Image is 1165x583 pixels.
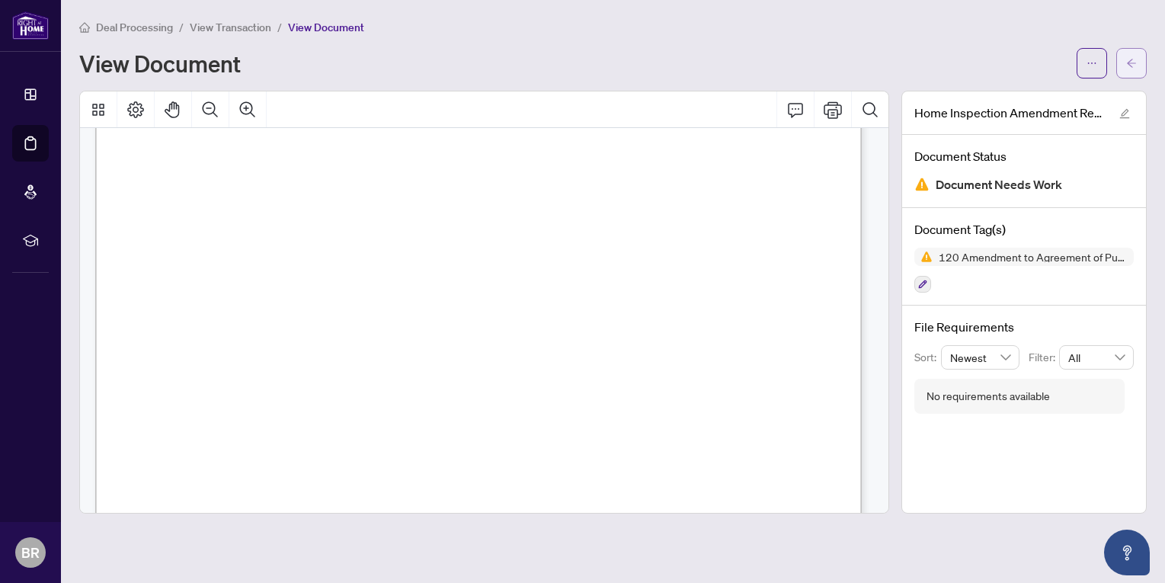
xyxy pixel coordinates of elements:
img: Document Status [914,177,930,192]
span: All [1068,346,1125,369]
span: 120 Amendment to Agreement of Purchase and Sale [933,251,1134,262]
h1: View Document [79,51,241,75]
img: logo [12,11,49,40]
span: Deal Processing [96,21,173,34]
span: BR [21,542,40,563]
span: View Transaction [190,21,271,34]
h4: Document Tag(s) [914,220,1134,239]
span: ellipsis [1087,58,1097,69]
li: / [277,18,282,36]
p: Sort: [914,349,941,366]
span: home [79,22,90,33]
span: View Document [288,21,364,34]
span: edit [1119,108,1130,119]
div: No requirements available [927,388,1050,405]
span: Document Needs Work [936,175,1062,195]
img: Status Icon [914,248,933,266]
p: Filter: [1029,349,1059,366]
span: Newest [950,346,1011,369]
span: arrow-left [1126,58,1137,69]
h4: Document Status [914,147,1134,165]
button: Open asap [1104,530,1150,575]
li: / [179,18,184,36]
span: Home Inspection Amendment Revived_[DATE] 23_35_51.pdf [914,104,1105,122]
h4: File Requirements [914,318,1134,336]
